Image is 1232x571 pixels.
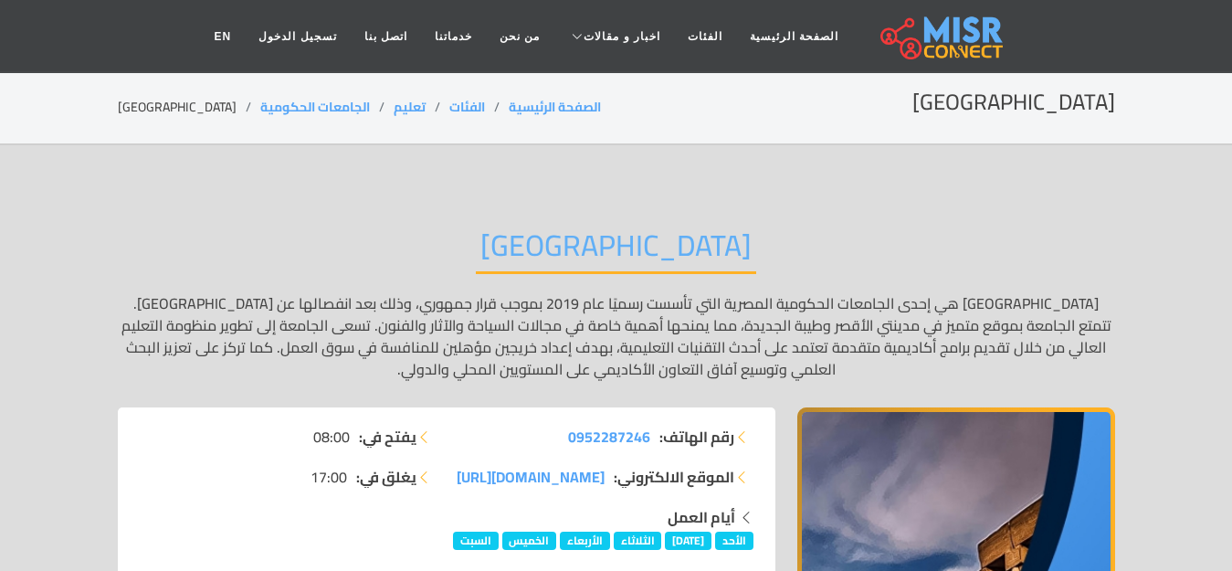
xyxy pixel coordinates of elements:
[118,292,1115,380] p: [GEOGRAPHIC_DATA] هي إحدى الجامعات الحكومية المصرية التي تأسست رسميًا عام 2019 بموجب قرار جمهوري،...
[568,426,650,448] a: 0952287246
[394,95,426,119] a: تعليم
[614,466,734,488] strong: الموقع الالكتروني:
[457,466,605,488] a: [DOMAIN_NAME][URL]
[736,19,852,54] a: الصفحة الرئيسية
[118,98,260,117] li: [GEOGRAPHIC_DATA]
[659,426,734,448] strong: رقم الهاتف:
[486,19,553,54] a: من نحن
[880,14,1003,59] img: main.misr_connect
[356,466,416,488] strong: يغلق في:
[457,463,605,491] span: [DOMAIN_NAME][URL]
[260,95,370,119] a: الجامعات الحكومية
[665,532,711,550] span: [DATE]
[421,19,486,54] a: خدماتنا
[568,423,650,450] span: 0952287246
[553,19,674,54] a: اخبار و مقالات
[449,95,485,119] a: الفئات
[351,19,421,54] a: اتصل بنا
[668,503,735,531] strong: أيام العمل
[912,90,1115,116] h2: [GEOGRAPHIC_DATA]
[201,19,246,54] a: EN
[584,28,660,45] span: اخبار و مقالات
[502,532,557,550] span: الخميس
[359,426,416,448] strong: يفتح في:
[313,426,350,448] span: 08:00
[509,95,601,119] a: الصفحة الرئيسية
[715,532,753,550] span: الأحد
[560,532,610,550] span: الأربعاء
[311,466,347,488] span: 17:00
[245,19,350,54] a: تسجيل الدخول
[614,532,662,550] span: الثلاثاء
[674,19,736,54] a: الفئات
[453,532,499,550] span: السبت
[476,227,756,274] h2: [GEOGRAPHIC_DATA]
